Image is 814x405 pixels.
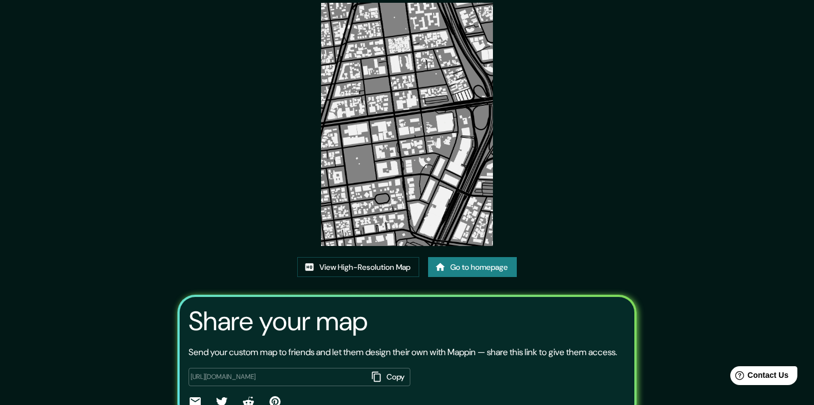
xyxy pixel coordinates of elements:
[189,346,617,359] p: Send your custom map to friends and let them design their own with Mappin — share this link to gi...
[297,257,419,278] a: View High-Resolution Map
[428,257,517,278] a: Go to homepage
[189,306,368,337] h3: Share your map
[321,3,493,246] img: created-map
[367,368,410,386] button: Copy
[715,362,802,393] iframe: Help widget launcher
